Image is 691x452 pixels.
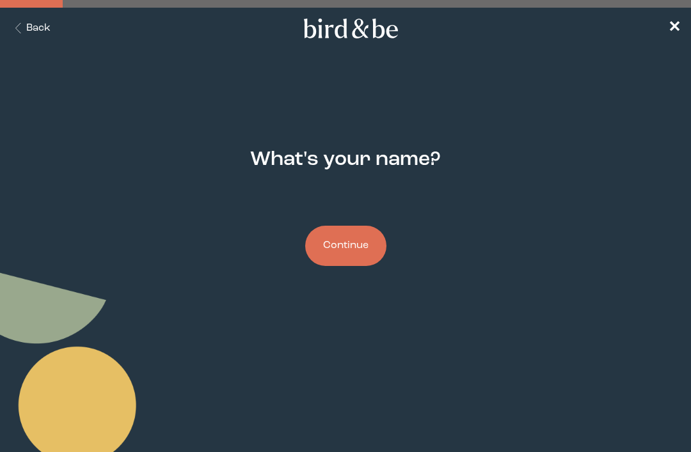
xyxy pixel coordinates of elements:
[627,392,678,439] iframe: Gorgias live chat messenger
[668,20,681,36] span: ✕
[250,145,441,175] h2: What's your name?
[305,226,386,266] button: Continue
[668,17,681,40] a: ✕
[10,21,51,36] button: Back Button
